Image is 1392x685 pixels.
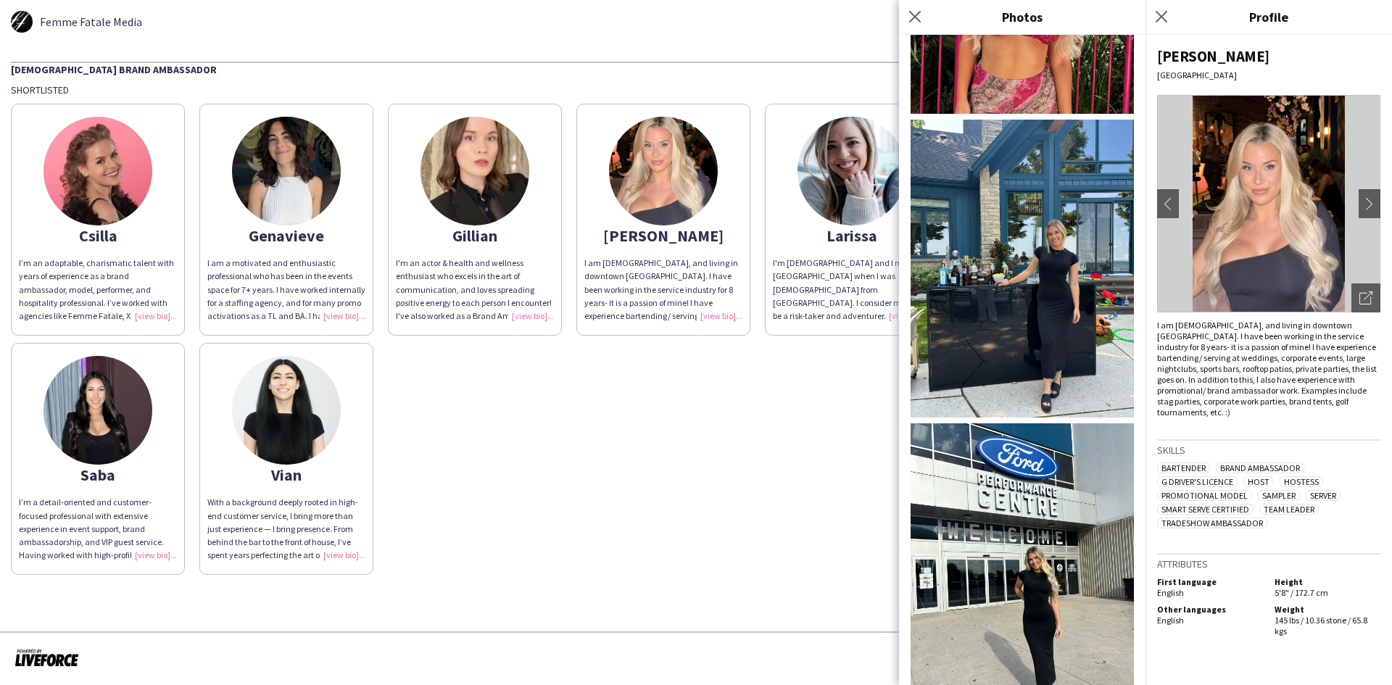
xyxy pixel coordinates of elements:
[1351,283,1380,312] div: Open photos pop-in
[1157,46,1380,66] div: [PERSON_NAME]
[11,83,1381,96] div: Shortlisted
[911,120,1134,418] img: Crew photo 860445
[1157,576,1263,587] h5: First language
[1157,604,1263,615] h5: Other languages
[19,257,177,323] div: I’m an adaptable, charismatic talent with years of experience as a brand ambassador, model, perfo...
[396,257,552,347] span: I'm an actor & health and wellness enthusiast who excels in the art of communication, and loves s...
[1157,444,1380,457] h3: Skills
[43,356,152,465] img: thumb-687557a3ccd97.jpg
[43,117,152,225] img: thumb-6884580e3ef63.jpg
[797,117,906,225] img: thumb-1683910523645e6f7b75289.png
[19,468,177,481] div: Saba
[773,229,931,242] div: Larissa
[40,15,142,28] span: Femme Fatale Media
[1275,587,1328,598] span: 5'8" / 172.7 cm
[899,7,1145,26] h3: Photos
[1258,490,1300,501] span: Sampler
[1157,557,1380,570] h3: Attributes
[584,257,742,323] div: I am [DEMOGRAPHIC_DATA], and living in downtown [GEOGRAPHIC_DATA]. I have been working in the ser...
[19,496,177,562] div: I’m a detail-oriented and customer-focused professional with extensive experience in event suppor...
[1145,7,1392,26] h3: Profile
[1157,95,1380,312] img: Crew avatar or photo
[1157,490,1252,501] span: Promotional Model
[1275,604,1380,615] h5: Weight
[1157,70,1380,80] div: [GEOGRAPHIC_DATA]
[1157,462,1210,473] span: Bartender
[232,356,341,465] img: thumb-39854cd5-1e1b-4859-a9f5-70b3ac76cbb6.jpg
[1275,576,1380,587] h5: Height
[420,117,529,225] img: thumb-686ed2b01dae5.jpeg
[609,117,718,225] img: thumb-556df02a-8418-42a2-b32f-057cd1d4ccea.jpg
[1275,615,1367,636] span: 145 lbs / 10.36 stone / 65.8 kgs
[207,257,365,323] div: I am a motivated and enthusiastic professional who has been in the events space for 7+ years. I h...
[396,229,554,242] div: Gillian
[1280,476,1323,487] span: Hostess
[11,11,33,33] img: thumb-5d261e8036265.jpg
[207,496,365,562] div: With a background deeply rooted in high-end customer service, I bring more than just experience —...
[1157,476,1238,487] span: G Driver's Licence
[1259,504,1319,515] span: Team Leader
[1216,462,1304,473] span: Brand Ambassador
[207,468,365,481] div: Vian
[1157,504,1254,515] span: Smart Serve Certified
[207,229,365,242] div: Genavieve
[19,229,177,242] div: Csilla
[232,117,341,225] img: thumb-707bfd96-8c97-4d8d-97cd-3f6696379061.jpg
[1243,476,1274,487] span: Host
[11,62,1381,76] div: [DEMOGRAPHIC_DATA] Brand Ambassador
[1306,490,1341,501] span: Server
[1157,615,1184,626] span: English
[1157,320,1380,418] div: I am [DEMOGRAPHIC_DATA], and living in downtown [GEOGRAPHIC_DATA]. I have been working in the ser...
[1157,587,1184,598] span: English
[1157,518,1267,528] span: Tradeshow Ambassador
[584,229,742,242] div: [PERSON_NAME]
[14,647,79,668] img: Powered by Liveforce
[773,257,929,426] span: I'm [DEMOGRAPHIC_DATA] and I moved to [GEOGRAPHIC_DATA] when I was [DEMOGRAPHIC_DATA] from [GEOGR...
